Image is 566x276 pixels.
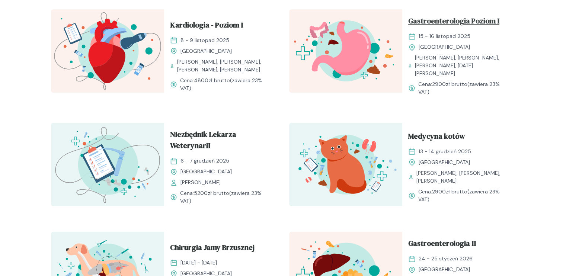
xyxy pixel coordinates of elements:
span: Kardiologia - Poziom I [170,19,243,33]
span: 5200 zł brutto [194,190,229,196]
a: Medycyna kotów [408,131,509,145]
span: [GEOGRAPHIC_DATA] [419,158,470,166]
span: 6 - 7 grudzień 2025 [180,157,229,165]
span: [PERSON_NAME], [PERSON_NAME], [PERSON_NAME], [PERSON_NAME] [177,58,271,74]
span: 13 - 14 grudzień 2025 [419,148,471,155]
span: [GEOGRAPHIC_DATA] [180,168,232,176]
span: Cena: (zawiera 23% VAT) [418,188,509,203]
span: 24 - 25 styczeń 2026 [419,255,473,263]
span: 4800 zł brutto [194,77,230,84]
a: Gastroenterologia II [408,238,509,252]
img: Zpbdlx5LeNNTxNvT_GastroI_T.svg [289,9,402,93]
img: aHfQZEMqNJQqH-e8_MedKot_T.svg [289,123,402,206]
a: Gastroenterologia Poziom I [408,15,509,29]
span: [GEOGRAPHIC_DATA] [419,43,470,51]
span: [PERSON_NAME] [180,179,221,186]
span: Cena: (zawiera 23% VAT) [180,77,271,92]
img: ZpbGfh5LeNNTxNm4_KardioI_T.svg [51,9,164,93]
span: 2900 zł brutto [432,81,467,87]
span: [DATE] - [DATE] [180,259,217,267]
span: Gastroenterologia Poziom I [408,15,499,29]
img: aHe4VUMqNJQqH-M0_ProcMH_T.svg [51,123,164,206]
span: Chirurgia Jamy Brzusznej [170,242,255,256]
span: [PERSON_NAME], [PERSON_NAME], [PERSON_NAME] [416,169,509,185]
span: 8 - 9 listopad 2025 [180,36,229,44]
span: [GEOGRAPHIC_DATA] [180,47,232,55]
a: Kardiologia - Poziom I [170,19,271,33]
span: 2900 zł brutto [432,188,467,195]
span: 15 - 16 listopad 2025 [419,32,470,40]
span: Medycyna kotów [408,131,465,145]
a: Niezbędnik Lekarza WeterynariI [170,129,271,154]
span: Cena: (zawiera 23% VAT) [418,80,509,96]
a: Chirurgia Jamy Brzusznej [170,242,271,256]
span: Cena: (zawiera 23% VAT) [180,189,271,205]
span: [GEOGRAPHIC_DATA] [419,266,470,273]
span: [PERSON_NAME], [PERSON_NAME], [PERSON_NAME], [DATE][PERSON_NAME] [415,54,509,77]
span: Gastroenterologia II [408,238,476,252]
